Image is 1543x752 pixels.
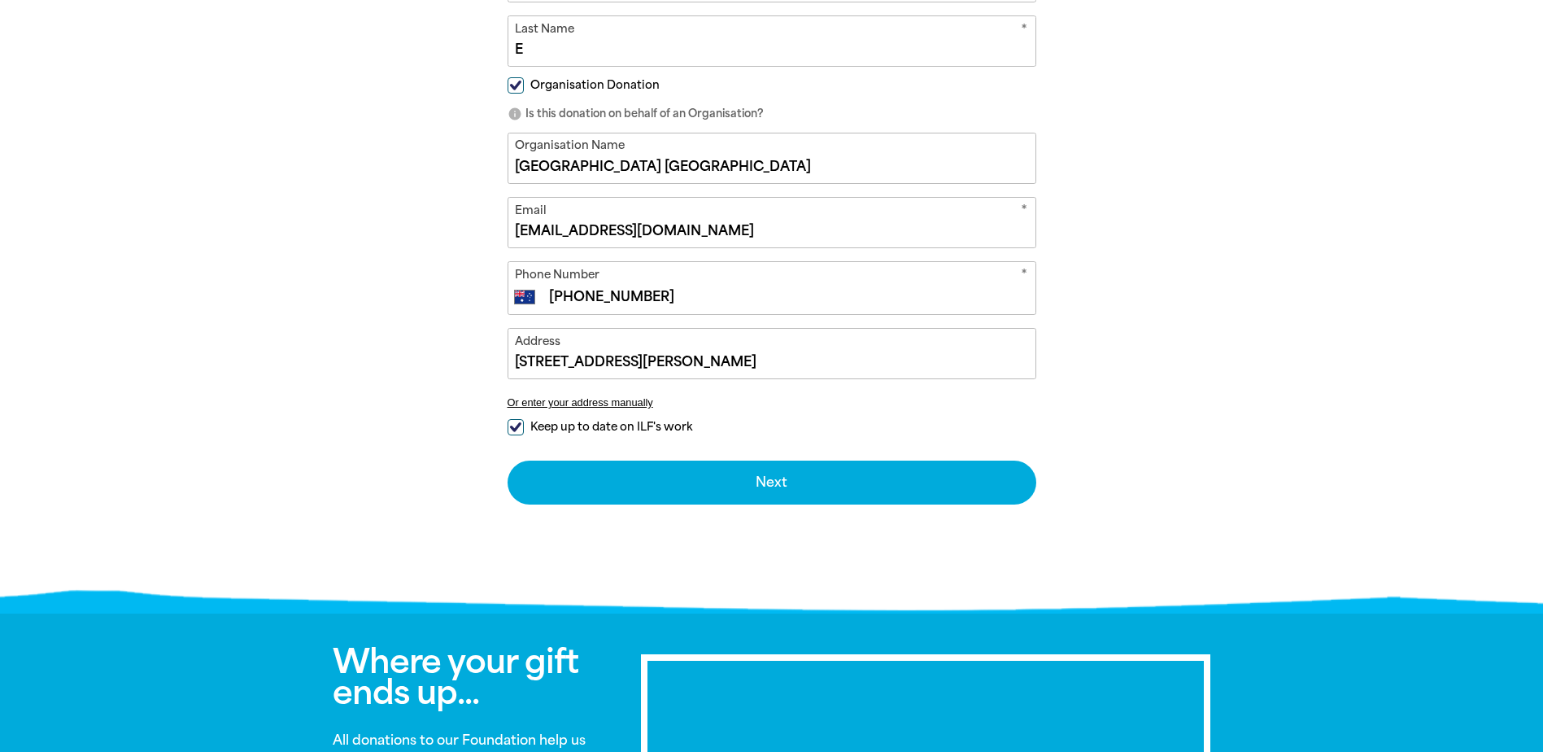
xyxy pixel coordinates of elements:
[508,396,1036,409] button: Or enter your address manually
[530,77,660,93] span: Organisation Donation
[508,419,524,435] input: Keep up to date on ILF's work
[530,419,692,435] span: Keep up to date on ILF's work
[508,107,522,121] i: info
[1021,266,1027,286] i: Required
[508,106,1036,122] p: Is this donation on behalf of an Organisation?
[333,642,578,712] span: Where your gift ends up...
[508,77,524,94] input: Organisation Donation
[508,461,1036,505] button: Next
